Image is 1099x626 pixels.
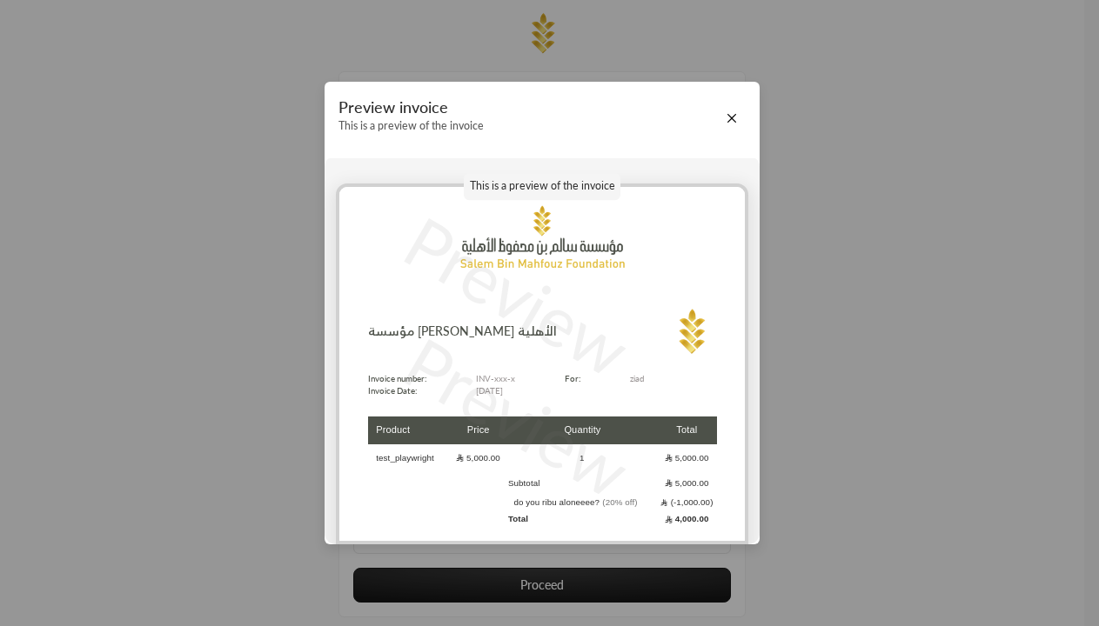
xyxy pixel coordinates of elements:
td: do you ribu aloneeee? [508,496,657,509]
td: (-1,000.00) [657,496,716,509]
td: 5,000.00 [657,471,716,495]
th: Product [368,416,449,445]
img: Logo [665,306,717,358]
p: Preview invoice [338,98,484,117]
p: Invoice Date: [368,384,426,397]
p: مؤسسة [PERSON_NAME] الأهلية [368,323,557,341]
p: This is a preview of the invoice [338,120,484,133]
table: Products [368,415,717,530]
td: 5,000.00 [657,446,716,469]
p: Invoice number: [368,372,426,385]
td: 4,000.00 [657,510,716,528]
td: test_playwright [368,446,449,469]
img: hdromg_oukvb.png [339,187,745,291]
p: This is a preview of the invoice [464,173,620,201]
p: Preview [386,190,649,402]
th: Total [657,416,716,445]
td: 5,000.00 [448,446,507,469]
td: Subtotal [508,471,657,495]
p: Preview [386,310,649,523]
button: Close [722,109,741,128]
td: Total [508,510,657,528]
p: ziad [630,372,717,385]
span: (20% off) [602,497,637,507]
